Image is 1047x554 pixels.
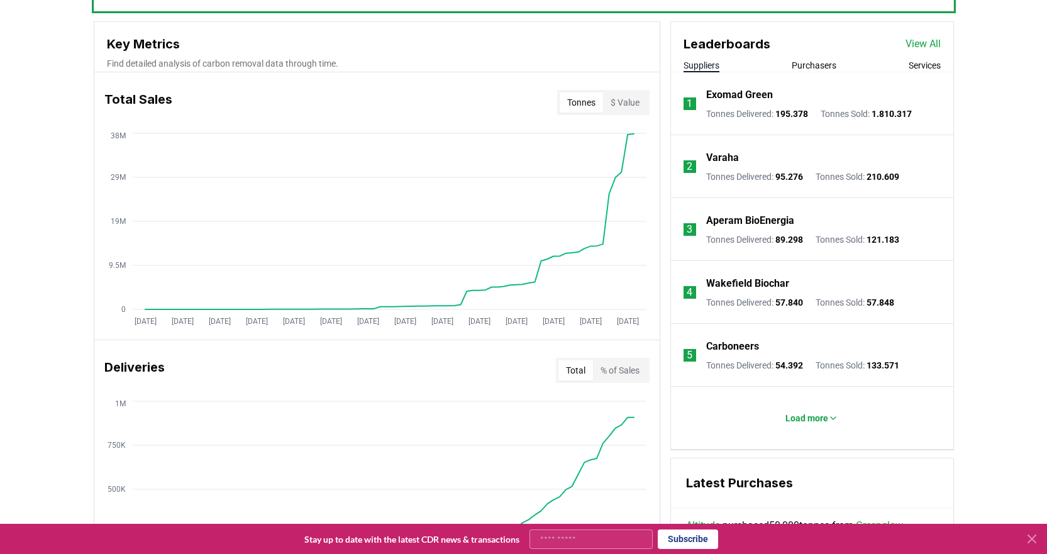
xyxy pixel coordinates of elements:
[686,474,938,492] h3: Latest Purchases
[706,87,773,102] a: Exomad Green
[558,360,593,380] button: Total
[706,276,789,291] a: Wakefield Biochar
[706,359,803,372] p: Tonnes Delivered :
[593,360,647,380] button: % of Sales
[109,261,126,270] tspan: 9.5M
[121,305,126,314] tspan: 0
[706,150,739,165] a: Varaha
[686,518,903,533] span: purchased 50,000 tonnes from
[208,317,230,326] tspan: [DATE]
[108,485,126,494] tspan: 500K
[579,317,601,326] tspan: [DATE]
[431,317,453,326] tspan: [DATE]
[282,317,304,326] tspan: [DATE]
[706,296,803,309] p: Tonnes Delivered :
[111,217,126,226] tspan: 19M
[821,108,912,120] p: Tonnes Sold :
[816,170,899,183] p: Tonnes Sold :
[775,297,803,307] span: 57.840
[816,359,899,372] p: Tonnes Sold :
[909,59,941,72] button: Services
[394,317,416,326] tspan: [DATE]
[775,235,803,245] span: 89.298
[111,173,126,182] tspan: 29M
[687,159,692,174] p: 2
[872,109,912,119] span: 1.810.317
[560,92,603,113] button: Tonnes
[542,317,564,326] tspan: [DATE]
[616,317,638,326] tspan: [DATE]
[107,57,647,70] p: Find detailed analysis of carbon removal data through time.
[867,172,899,182] span: 210.609
[687,285,692,300] p: 4
[603,92,647,113] button: $ Value
[687,348,692,363] p: 5
[134,317,156,326] tspan: [DATE]
[319,317,341,326] tspan: [DATE]
[687,96,692,111] p: 1
[706,339,759,354] a: Carboneers
[867,235,899,245] span: 121.183
[706,108,808,120] p: Tonnes Delivered :
[111,131,126,140] tspan: 38M
[684,59,719,72] button: Suppliers
[687,222,692,237] p: 3
[856,518,903,533] a: Greenglow
[775,109,808,119] span: 195.378
[706,213,794,228] a: Aperam BioEnergia
[468,317,490,326] tspan: [DATE]
[245,317,267,326] tspan: [DATE]
[785,412,828,424] p: Load more
[505,317,527,326] tspan: [DATE]
[816,233,899,246] p: Tonnes Sold :
[867,360,899,370] span: 133.571
[906,36,941,52] a: View All
[706,233,803,246] p: Tonnes Delivered :
[171,317,193,326] tspan: [DATE]
[792,59,836,72] button: Purchasers
[775,360,803,370] span: 54.392
[108,441,126,450] tspan: 750K
[104,358,165,383] h3: Deliveries
[686,518,720,533] a: Altitude
[115,399,126,408] tspan: 1M
[107,35,647,53] h3: Key Metrics
[775,172,803,182] span: 95.276
[775,406,848,431] button: Load more
[867,297,894,307] span: 57.848
[816,296,894,309] p: Tonnes Sold :
[706,170,803,183] p: Tonnes Delivered :
[357,317,379,326] tspan: [DATE]
[684,35,770,53] h3: Leaderboards
[104,90,172,115] h3: Total Sales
